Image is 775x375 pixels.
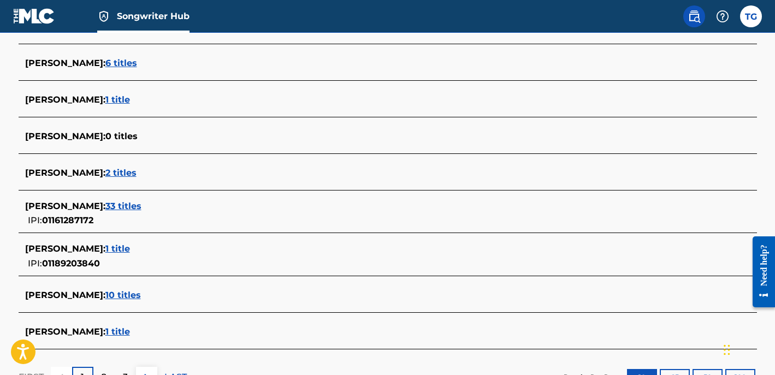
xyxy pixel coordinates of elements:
span: 10 titles [105,290,141,300]
span: [PERSON_NAME] : [25,290,105,300]
iframe: Resource Center [744,225,775,318]
span: [PERSON_NAME] : [25,168,105,178]
span: 1 title [105,243,130,254]
a: Public Search [683,5,705,27]
span: 1 title [105,326,130,337]
img: search [688,10,701,23]
span: [PERSON_NAME] : [25,58,105,68]
span: IPI: [28,258,42,269]
span: [PERSON_NAME] : [25,326,105,337]
span: [PERSON_NAME] : [25,94,105,105]
span: IPI: [28,215,42,225]
img: help [716,10,729,23]
span: Songwriter Hub [117,10,190,22]
span: 1 title [105,94,130,105]
img: Top Rightsholder [97,10,110,23]
span: 6 titles [105,58,137,68]
span: [PERSON_NAME] : [25,201,105,211]
span: [PERSON_NAME] : [25,243,105,254]
span: 01189203840 [42,258,100,269]
iframe: Chat Widget [720,323,775,375]
span: 33 titles [105,201,141,211]
span: 0 titles [105,131,138,141]
div: Drag [724,334,730,366]
span: [PERSON_NAME] : [25,131,105,141]
span: 2 titles [105,168,137,178]
img: MLC Logo [13,8,55,24]
span: 01161287172 [42,215,93,225]
div: User Menu [740,5,762,27]
div: Help [712,5,733,27]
